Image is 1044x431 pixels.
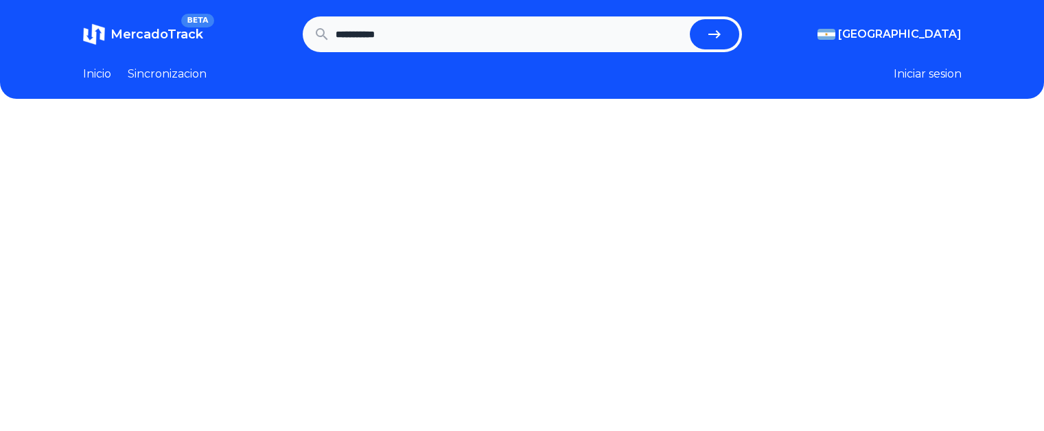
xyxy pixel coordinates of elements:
[128,66,207,82] a: Sincronizacion
[181,14,213,27] span: BETA
[838,26,962,43] span: [GEOGRAPHIC_DATA]
[111,27,203,42] span: MercadoTrack
[83,23,105,45] img: MercadoTrack
[817,29,835,40] img: Argentina
[894,66,962,82] button: Iniciar sesion
[83,66,111,82] a: Inicio
[83,23,203,45] a: MercadoTrackBETA
[817,26,962,43] button: [GEOGRAPHIC_DATA]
